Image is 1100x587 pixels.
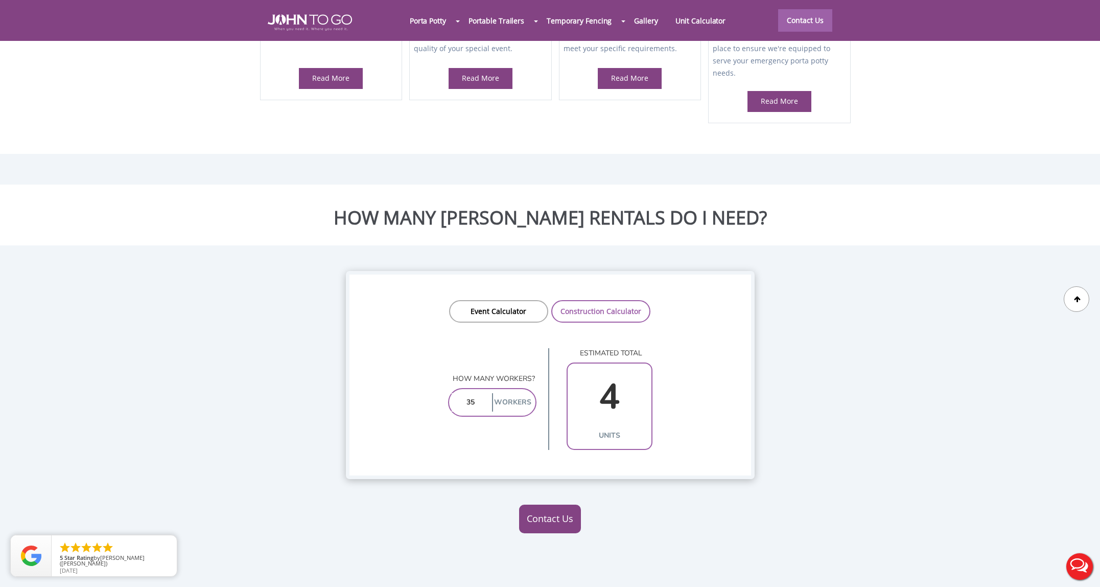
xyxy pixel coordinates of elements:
li:  [91,541,103,554]
h2: HOW MANY [PERSON_NAME] RENTALS DO I NEED? [8,208,1092,228]
label: Workers [492,393,533,412]
a: Gallery [625,10,666,32]
a: Porta Potty [401,10,455,32]
p: How many workers? [448,374,536,384]
span: [DATE] [60,567,78,574]
a: Read More [312,73,349,83]
input: 0 [452,393,490,412]
a: Contact Us [778,9,832,32]
label: units [570,426,649,445]
span: 5 [60,554,63,561]
a: Portable Trailers [460,10,533,32]
span: Star Rating [64,554,93,561]
input: 0 [570,368,649,426]
li:  [80,541,92,554]
a: Read More [611,73,648,83]
button: Live Chat [1059,546,1100,587]
img: JOHN to go [268,14,352,31]
a: Temporary Fencing [538,10,620,32]
a: Contact Us [519,505,581,533]
a: Construction Calculator [551,300,650,323]
li:  [69,541,82,554]
a: Read More [761,96,798,106]
li:  [59,541,71,554]
img: Review Rating [21,546,41,566]
a: Read More [462,73,499,83]
a: Event Calculator [449,300,548,323]
span: by [60,555,169,568]
span: [PERSON_NAME] ([PERSON_NAME]) [60,554,145,567]
p: estimated total [567,348,652,358]
li:  [102,541,114,554]
a: Unit Calculator [667,10,735,32]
